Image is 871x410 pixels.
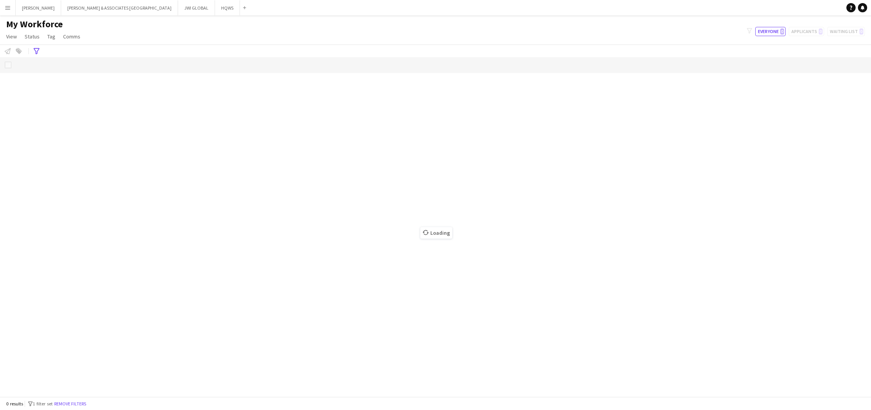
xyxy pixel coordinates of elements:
button: [PERSON_NAME] [16,0,61,15]
button: Remove filters [53,400,88,408]
a: View [3,32,20,41]
a: Status [22,32,43,41]
span: View [6,33,17,40]
span: 1 filter set [33,401,53,407]
a: Comms [60,32,83,41]
span: Loading [420,227,452,239]
span: 0 [780,28,784,35]
button: JWI GLOBAL [178,0,215,15]
span: My Workforce [6,18,63,30]
button: Everyone0 [755,27,786,36]
span: Comms [63,33,80,40]
button: [PERSON_NAME] & ASSOCIATES [GEOGRAPHIC_DATA] [61,0,178,15]
span: Tag [47,33,55,40]
app-action-btn: Advanced filters [32,46,41,56]
button: HQWS [215,0,240,15]
a: Tag [44,32,58,41]
span: Status [25,33,40,40]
